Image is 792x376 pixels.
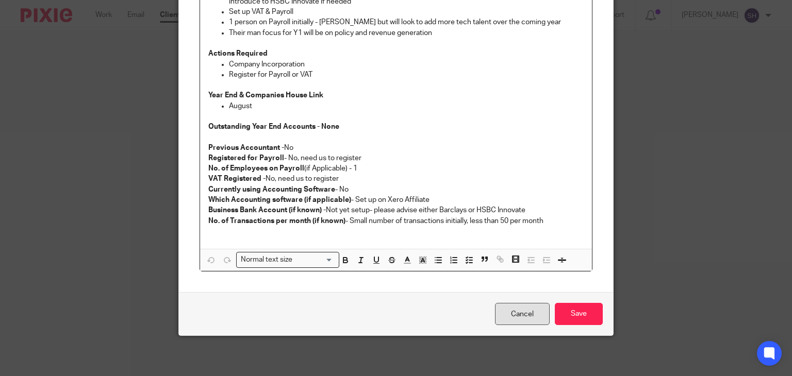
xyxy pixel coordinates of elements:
strong: Business Bank Account (if known) - [208,207,326,214]
p: Set up VAT & Payroll [229,7,584,17]
p: Register for Payroll or VAT [229,70,584,80]
strong: No. of Transactions per month (if known) [208,217,345,225]
input: Save [555,303,603,325]
p: - No [208,184,584,195]
p: No [208,143,584,153]
p: August [229,101,584,111]
p: 1 person on Payroll initially - [PERSON_NAME] but will look to add more tech talent over the comi... [229,17,584,27]
strong: No. of Employees on Payroll [208,165,304,172]
span: Normal text size [239,254,295,265]
strong: Year End & Companies House Link [208,92,323,99]
strong: VAT Registered - [208,175,266,182]
p: - Small number of transactions initially, less than 50 per month [208,216,584,226]
p: Their man focus for Y1 will be on policy and revenue generation [229,28,584,38]
strong: Currently using Accounting Software [208,186,335,193]
strong: Previous Accountant - [208,144,284,151]
div: Search for option [236,252,339,268]
p: Company Incorporation [229,59,584,70]
strong: Outstanding Year End Accounts - None [208,123,339,130]
a: Cancel [495,303,550,325]
strong: Actions Required [208,50,268,57]
p: - Set up on Xero Affiliate Not yet setup- please advise either Barclays or HSBC Innovate [208,195,584,216]
p: No, need us to register [208,174,584,184]
p: - No, need us to register [208,153,584,163]
strong: Which Accounting software (if applicable) [208,196,351,203]
p: (if Applicable) - 1 [208,163,584,174]
input: Search for option [296,254,333,265]
strong: Registered for Payroll [208,155,284,162]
